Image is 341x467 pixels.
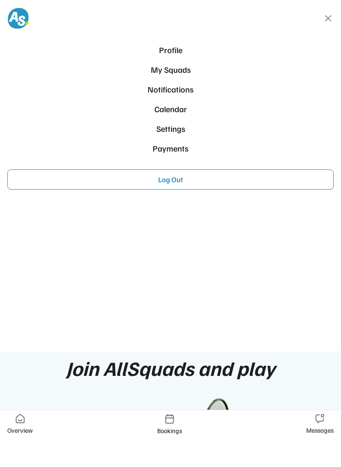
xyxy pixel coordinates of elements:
[11,83,330,96] div: Notifications
[11,142,330,155] div: Payments
[11,123,330,135] div: Settings
[16,414,25,424] img: Icon%20%2837%29.svg
[11,103,330,115] div: Calendar
[66,357,275,379] div: Join AllSquads and play
[323,13,334,24] button: close
[315,414,324,424] img: Icon%20%2836%29.svg
[7,169,334,190] button: Log Out
[7,7,29,29] img: AS-favicon_v1-8%20%281%29.png
[165,414,174,424] img: Icon%20%2835%29.svg
[11,44,330,56] div: Profile
[157,426,182,435] div: Bookings
[11,64,330,76] div: My Squads
[306,425,334,435] div: Messages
